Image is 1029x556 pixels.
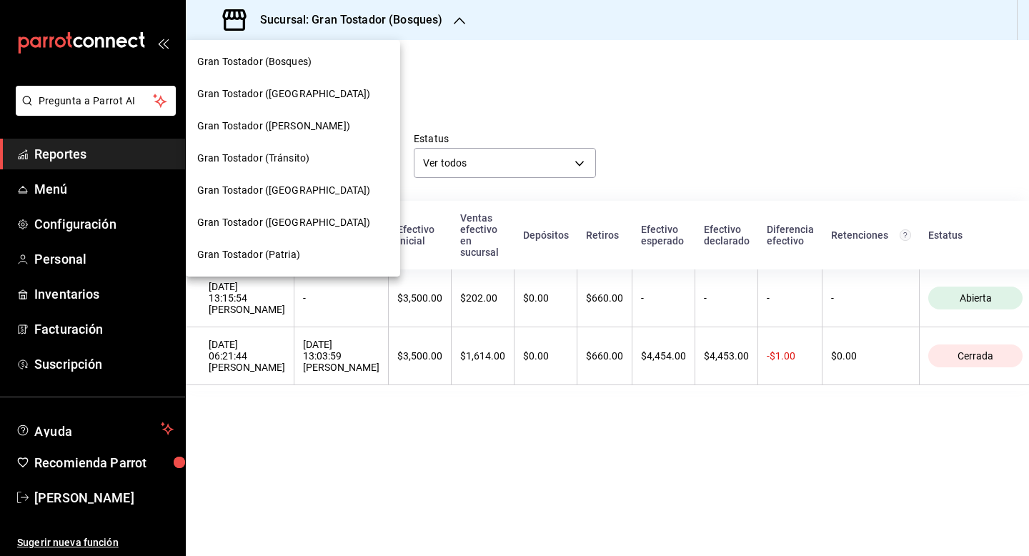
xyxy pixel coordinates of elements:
div: Gran Tostador ([GEOGRAPHIC_DATA]) [186,174,400,207]
span: Gran Tostador ([PERSON_NAME]) [197,119,350,134]
div: Gran Tostador ([PERSON_NAME]) [186,110,400,142]
span: Gran Tostador (Tránsito) [197,151,309,166]
span: Gran Tostador (Patria) [197,247,300,262]
div: Gran Tostador ([GEOGRAPHIC_DATA]) [186,207,400,239]
span: Gran Tostador ([GEOGRAPHIC_DATA]) [197,86,370,101]
span: Gran Tostador ([GEOGRAPHIC_DATA]) [197,183,370,198]
span: Gran Tostador (Bosques) [197,54,312,69]
div: Gran Tostador (Patria) [186,239,400,271]
span: Gran Tostador ([GEOGRAPHIC_DATA]) [197,215,370,230]
div: Gran Tostador (Bosques) [186,46,400,78]
div: Gran Tostador ([GEOGRAPHIC_DATA]) [186,78,400,110]
div: Gran Tostador (Tránsito) [186,142,400,174]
